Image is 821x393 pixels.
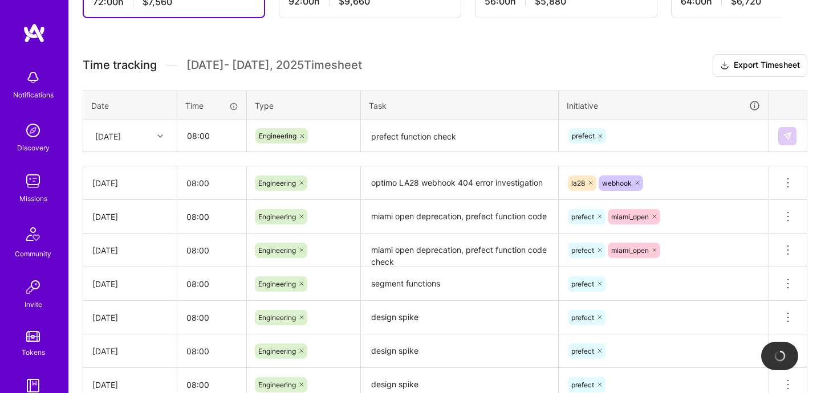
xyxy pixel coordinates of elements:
span: Engineering [258,179,296,187]
span: Engineering [258,380,296,389]
i: icon Chevron [157,133,163,139]
div: Notifications [13,89,54,101]
i: icon Download [720,60,729,72]
span: prefect [572,132,595,140]
div: [DATE] [92,278,168,290]
span: [DATE] - [DATE] , 2025 Timesheet [186,58,362,72]
input: HH:MM [178,121,246,151]
div: [DATE] [92,177,168,189]
span: la28 [571,179,585,187]
div: Time [185,100,238,112]
textarea: optimo LA28 webhook 404 error investigation [362,167,557,199]
input: HH:MM [177,168,246,198]
img: logo [23,23,46,43]
img: Community [19,220,47,248]
span: prefect [571,246,594,255]
span: miami_open [611,246,649,255]
img: bell [22,66,44,89]
textarea: design spike [362,302,557,333]
div: [DATE] [92,345,168,357]
img: tokens [26,331,40,342]
input: HH:MM [177,302,246,333]
input: HH:MM [177,336,246,366]
div: Invite [25,298,42,310]
img: loading [774,350,786,362]
textarea: miami open deprecation, prefect function code [362,201,557,232]
div: Community [15,248,51,260]
span: prefect [571,380,594,389]
span: Engineering [258,280,296,288]
textarea: segment functions [362,268,557,300]
textarea: miami open deprecation, prefect function code check [362,235,557,266]
span: Engineering [258,347,296,355]
div: [DATE] [92,379,168,391]
span: Engineering [258,212,296,221]
img: teamwork [22,170,44,193]
span: Engineering [258,313,296,322]
textarea: design spike [362,335,557,367]
div: Initiative [567,99,761,112]
span: miami_open [611,212,649,221]
span: prefect [571,280,594,288]
th: Task [361,91,559,120]
input: HH:MM [177,235,246,265]
img: discovery [22,119,44,142]
div: Missions [19,193,47,204]
input: HH:MM [177,269,246,299]
button: Export Timesheet [713,54,807,77]
div: null [778,127,798,145]
th: Date [83,91,177,120]
div: [DATE] [92,244,168,256]
div: [DATE] [92,312,168,324]
th: Type [247,91,361,120]
span: Time tracking [83,58,157,72]
img: Submit [783,132,792,141]
img: Invite [22,276,44,298]
span: prefect [571,313,594,322]
input: HH:MM [177,202,246,232]
div: [DATE] [92,211,168,223]
span: prefect [571,347,594,355]
textarea: prefect function check [362,121,557,152]
div: [DATE] [95,130,121,142]
span: webhook [602,179,632,187]
div: Discovery [17,142,50,154]
span: Engineering [258,246,296,255]
span: Engineering [259,132,296,140]
span: prefect [571,212,594,221]
div: Tokens [22,346,45,358]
